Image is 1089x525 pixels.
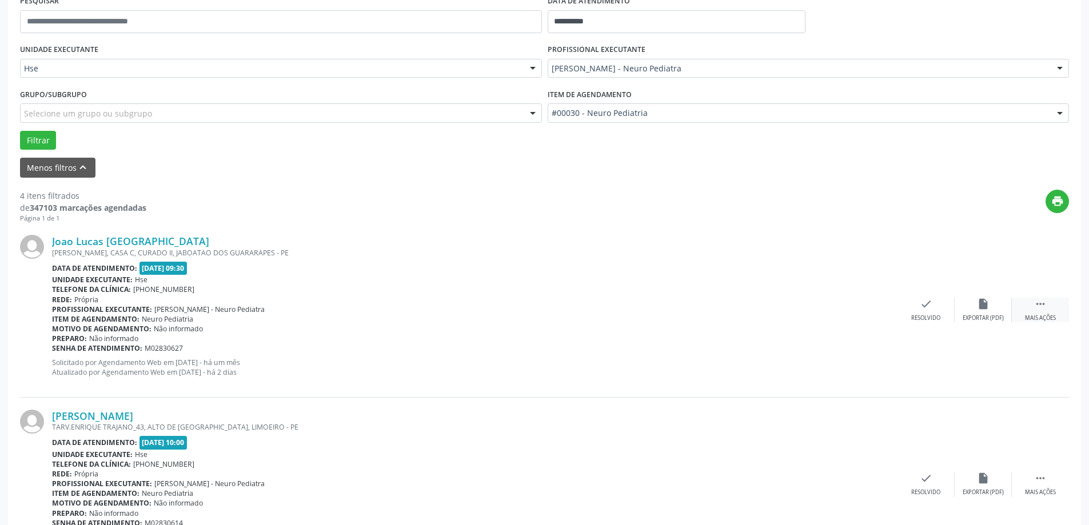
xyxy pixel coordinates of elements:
[20,190,146,202] div: 4 itens filtrados
[52,508,87,518] b: Preparo:
[552,63,1046,74] span: [PERSON_NAME] - Neuro Pediatra
[1034,298,1047,310] i: 
[77,161,89,174] i: keyboard_arrow_up
[133,459,194,469] span: [PHONE_NUMBER]
[89,508,138,518] span: Não informado
[20,86,87,103] label: Grupo/Subgrupo
[30,202,146,213] strong: 347103 marcações agendadas
[52,263,137,273] b: Data de atendimento:
[52,275,133,284] b: Unidade executante:
[154,304,265,314] span: [PERSON_NAME] - Neuro Pediatra
[139,436,188,449] span: [DATE] 10:00
[52,410,133,422] a: [PERSON_NAME]
[963,314,1004,322] div: Exportar (PDF)
[74,295,98,304] span: Própria
[52,422,897,432] div: TARV.ENRIQUE TRAJANO_43, ALTO DE [GEOGRAPHIC_DATA], LIMOEIRO - PE
[52,469,72,479] b: Rede:
[52,479,152,488] b: Profissional executante:
[20,158,95,178] button: Menos filtroskeyboard_arrow_up
[52,498,151,508] b: Motivo de agendamento:
[920,472,932,484] i: check
[135,275,147,284] span: Hse
[52,334,87,343] b: Preparo:
[24,107,152,119] span: Selecione um grupo ou subgrupo
[977,472,990,484] i: insert_drive_file
[1025,314,1056,322] div: Mais ações
[74,469,98,479] span: Própria
[52,358,897,377] p: Solicitado por Agendamento Web em [DATE] - há um mês Atualizado por Agendamento Web em [DATE] - h...
[133,284,194,294] span: [PHONE_NUMBER]
[20,41,98,59] label: UNIDADE EXECUTANTE
[154,498,203,508] span: Não informado
[89,334,138,343] span: Não informado
[1051,195,1064,207] i: print
[977,298,990,310] i: insert_drive_file
[548,86,632,103] label: Item de agendamento
[52,459,131,469] b: Telefone da clínica:
[52,314,139,324] b: Item de agendamento:
[1046,190,1069,213] button: print
[52,450,133,459] b: Unidade executante:
[52,295,72,304] b: Rede:
[142,314,193,324] span: Neuro Pediatria
[548,41,645,59] label: PROFISSIONAL EXECUTANTE
[1025,488,1056,496] div: Mais ações
[52,248,897,258] div: [PERSON_NAME], CASA C, CURADO II, JABOATAO DOS GUARARAPES - PE
[552,107,1046,119] span: #00030 - Neuro Pediatria
[52,284,131,294] b: Telefone da clínica:
[154,479,265,488] span: [PERSON_NAME] - Neuro Pediatra
[24,63,518,74] span: Hse
[142,488,193,498] span: Neuro Pediatria
[145,343,183,353] span: M02830627
[52,438,137,447] b: Data de atendimento:
[911,488,940,496] div: Resolvido
[52,304,152,314] b: Profissional executante:
[920,298,932,310] i: check
[52,324,151,334] b: Motivo de agendamento:
[911,314,940,322] div: Resolvido
[52,488,139,498] b: Item de agendamento:
[139,262,188,275] span: [DATE] 09:30
[20,410,44,434] img: img
[1034,472,1047,484] i: 
[963,488,1004,496] div: Exportar (PDF)
[20,202,146,214] div: de
[52,343,142,353] b: Senha de atendimento:
[20,235,44,259] img: img
[20,214,146,223] div: Página 1 de 1
[135,450,147,459] span: Hse
[20,131,56,150] button: Filtrar
[154,324,203,334] span: Não informado
[52,235,209,247] a: Joao Lucas [GEOGRAPHIC_DATA]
